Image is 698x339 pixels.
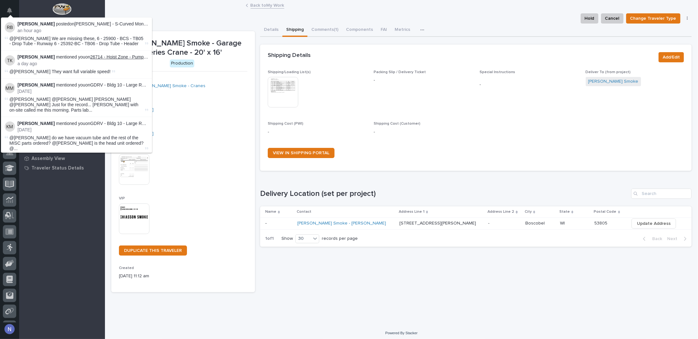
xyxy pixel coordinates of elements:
[268,122,303,126] span: Shipping Cost (PWI)
[17,21,55,26] strong: [PERSON_NAME]
[119,273,247,280] p: [DATE] 11:12 am
[637,220,671,227] span: Update Address
[52,3,71,15] img: Workspace Logo
[525,208,532,215] p: City
[296,235,311,242] div: 30
[3,322,16,336] button: users-avatar
[488,219,491,226] p: -
[595,219,609,226] p: 53805
[260,189,629,198] h1: Delivery Location (set per project)
[630,15,676,22] span: Change Traveler Type
[19,154,105,163] a: Assembly View
[297,221,386,226] a: [PERSON_NAME] Smoke - [PERSON_NAME]
[480,81,578,88] p: -
[560,219,566,226] p: WI
[10,69,111,74] span: @[PERSON_NAME] They want full variable speed!
[273,151,329,155] span: VIEW IN SHIPPING PORTAL
[665,236,692,242] button: Next
[342,24,377,37] button: Components
[632,218,676,229] button: Update Address
[297,208,311,215] p: Contact
[399,208,425,215] p: Address Line 1
[19,163,105,173] a: Traveler Status Details
[648,236,662,242] span: Back
[10,36,143,46] span: @[PERSON_NAME] We are missing these, 6 - 25900 - BCS - TB05 - Drop Tube - Runway 6 - 25392-BC - T...
[119,246,187,256] a: DUPLICATE THIS TRAVELER
[581,13,598,24] button: Hold
[170,59,194,67] div: Production
[487,208,514,215] p: Address Line 2
[124,248,182,253] span: DUPLICATE THIS TRAVELER
[90,54,218,59] a: 26714 - Hoist Zone - Pump Dynamics - FSTRUL4 Crane System
[586,70,631,74] span: Deliver To (from project)
[17,127,148,133] p: [DATE]
[8,8,16,18] div: Notifications
[480,70,515,74] span: Special Instructions
[659,52,684,62] button: Add/Edit
[525,219,546,226] p: Boscobel
[374,122,420,126] span: Shipping Cost (Customer)
[282,24,308,37] button: Shipping
[638,236,665,242] button: Back
[17,28,148,33] p: an hour ago
[31,165,84,171] p: Traveler Status Details
[17,54,148,60] p: mentioned you on :
[17,54,55,59] strong: [PERSON_NAME]
[5,121,15,132] img: Kyle Miller
[10,97,144,113] span: @[PERSON_NAME] @[PERSON_NAME] [PERSON_NAME] @[PERSON_NAME] Just for the record... [PERSON_NAME] w...
[399,219,477,226] p: [STREET_ADDRESS][PERSON_NAME]
[260,218,692,229] tr: -- [PERSON_NAME] Smoke - [PERSON_NAME] [STREET_ADDRESS][PERSON_NAME][STREET_ADDRESS][PERSON_NAME]...
[17,121,148,126] p: mentioned you on :
[268,148,335,158] a: VIEW IN SHIPPING PORTAL
[265,219,268,226] p: -
[268,52,311,59] h2: Shipping Details
[74,21,152,26] a: [PERSON_NAME] - S-Curved Monorail
[3,4,16,17] button: Notifications
[90,121,186,126] a: GDRV - Bldg 10 - Large Roof PWI Vacuum Lifter
[119,39,247,57] p: [PERSON_NAME] Smoke - Garage Series Crane - 20' x 16'
[10,135,144,151] span: @[PERSON_NAME] do we have vacuum tube and the rest of the MISC parts ordered? @[PERSON_NAME] is t...
[17,61,148,66] p: a day ago
[5,55,15,66] img: Trent Kautzmann
[260,24,282,37] button: Details
[631,189,692,199] input: Search
[585,15,594,22] span: Hold
[588,78,639,85] a: [PERSON_NAME] Smoke
[322,236,358,241] p: records per page
[90,82,186,87] a: GDRV - Bldg 10 - Large Roof PWI Vacuum Lifter
[17,82,148,88] p: mentioned you on :
[663,53,680,61] span: Add/Edit
[377,24,391,37] button: FAI
[626,13,681,24] button: Change Traveler Type
[251,1,284,9] a: Back toMy Work
[374,77,472,84] p: -
[601,13,624,24] button: Cancel
[31,156,65,162] p: Assembly View
[119,83,205,89] a: 26629 - [PERSON_NAME] Smoke - Cranes
[5,83,15,93] img: Mark Miller
[605,15,619,22] span: Cancel
[308,24,342,37] button: Comments (1)
[374,129,472,135] p: -
[667,236,681,242] span: Next
[17,21,148,27] p: posted on :
[17,121,55,126] strong: [PERSON_NAME]
[281,236,293,241] p: Show
[5,22,15,32] img: Reinhart G Burkholder
[119,266,134,270] span: Created
[559,208,570,215] p: State
[17,89,148,94] p: [DATE]
[385,331,418,335] a: Powered By Stacker
[391,24,414,37] button: Metrics
[265,208,276,215] p: Name
[260,231,279,246] p: 1 of 1
[374,70,426,74] span: Packing Slip / Delivery Ticket
[268,129,366,135] p: -
[268,70,311,74] span: Shipping/Loading List(s)
[594,208,617,215] p: Postal Code
[17,82,55,87] strong: [PERSON_NAME]
[119,197,125,200] span: VIP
